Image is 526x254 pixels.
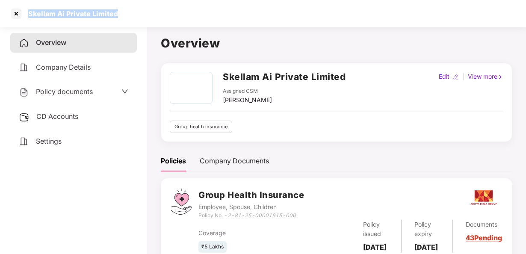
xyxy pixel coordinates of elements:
[198,189,304,202] h3: Group Health Insurance
[36,38,66,47] span: Overview
[198,228,300,238] div: Coverage
[223,87,272,95] div: Assigned CSM
[170,121,232,133] div: Group health insurance
[200,156,269,166] div: Company Documents
[466,233,502,242] a: 43 Pending
[469,183,499,213] img: aditya.png
[19,38,29,48] img: svg+xml;base64,PHN2ZyB4bWxucz0iaHR0cDovL3d3dy53My5vcmcvMjAwMC9zdmciIHdpZHRoPSIyNCIgaGVpZ2h0PSIyNC...
[414,243,438,251] b: [DATE]
[36,137,62,145] span: Settings
[223,95,272,105] div: [PERSON_NAME]
[461,72,466,81] div: |
[228,212,296,219] i: 2-81-25-00001615-000
[121,88,128,95] span: down
[19,62,29,73] img: svg+xml;base64,PHN2ZyB4bWxucz0iaHR0cDovL3d3dy53My5vcmcvMjAwMC9zdmciIHdpZHRoPSIyNCIgaGVpZ2h0PSIyNC...
[19,112,30,122] img: svg+xml;base64,PHN2ZyB3aWR0aD0iMjUiIGhlaWdodD0iMjQiIHZpZXdCb3g9IjAgMCAyNSAyNCIgZmlsbD0ibm9uZSIgeG...
[161,34,512,53] h1: Overview
[171,189,192,215] img: svg+xml;base64,PHN2ZyB4bWxucz0iaHR0cDovL3d3dy53My5vcmcvMjAwMC9zdmciIHdpZHRoPSI0Ny43MTQiIGhlaWdodD...
[414,220,440,239] div: Policy expiry
[19,136,29,147] img: svg+xml;base64,PHN2ZyB4bWxucz0iaHR0cDovL3d3dy53My5vcmcvMjAwMC9zdmciIHdpZHRoPSIyNCIgaGVpZ2h0PSIyNC...
[363,220,388,239] div: Policy issued
[363,243,387,251] b: [DATE]
[466,220,502,229] div: Documents
[198,241,227,253] div: ₹5 Lakhs
[161,156,186,166] div: Policies
[223,70,346,84] h2: Skellam Ai Private Limited
[198,202,304,212] div: Employee, Spouse, Children
[198,212,304,220] div: Policy No. -
[497,74,503,80] img: rightIcon
[36,63,91,71] span: Company Details
[36,87,93,96] span: Policy documents
[23,9,118,18] div: Skellam Ai Private Limited
[19,87,29,97] img: svg+xml;base64,PHN2ZyB4bWxucz0iaHR0cDovL3d3dy53My5vcmcvMjAwMC9zdmciIHdpZHRoPSIyNCIgaGVpZ2h0PSIyNC...
[437,72,451,81] div: Edit
[453,74,459,80] img: editIcon
[36,112,78,121] span: CD Accounts
[466,72,505,81] div: View more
